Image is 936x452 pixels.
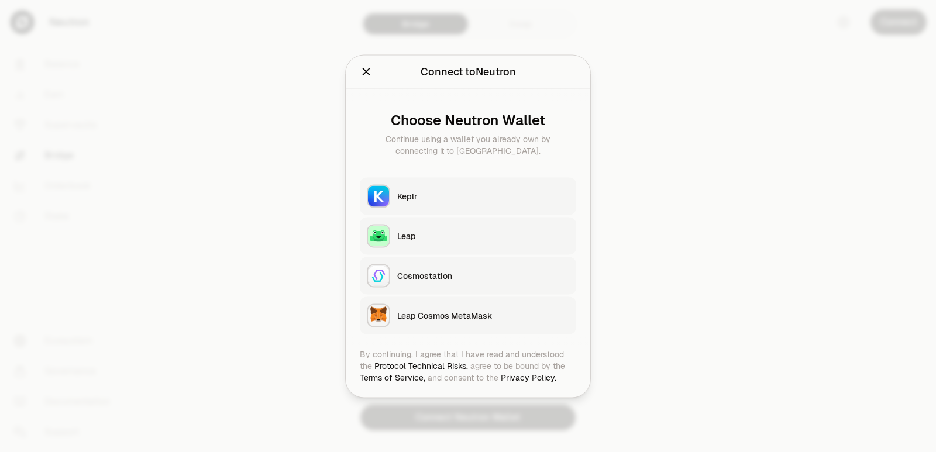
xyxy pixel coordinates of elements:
div: Cosmostation [397,270,569,281]
a: Terms of Service, [360,372,425,382]
div: Leap Cosmos MetaMask [397,309,569,321]
img: Cosmostation [368,265,389,286]
div: By continuing, I agree that I have read and understood the agree to be bound by the and consent t... [360,348,576,383]
img: Leap Cosmos MetaMask [368,305,389,326]
button: Close [360,63,373,80]
button: KeplrKeplr [360,177,576,215]
div: Leap [397,230,569,241]
button: Leap Cosmos MetaMaskLeap Cosmos MetaMask [360,296,576,334]
img: Keplr [368,185,389,206]
div: Connect to Neutron [421,63,516,80]
button: LeapLeap [360,217,576,254]
a: Protocol Technical Risks, [374,360,468,371]
div: Continue using a wallet you already own by connecting it to [GEOGRAPHIC_DATA]. [369,133,567,156]
div: Keplr [397,190,569,202]
a: Privacy Policy. [501,372,556,382]
div: Choose Neutron Wallet [369,112,567,128]
button: CosmostationCosmostation [360,257,576,294]
img: Leap [368,225,389,246]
